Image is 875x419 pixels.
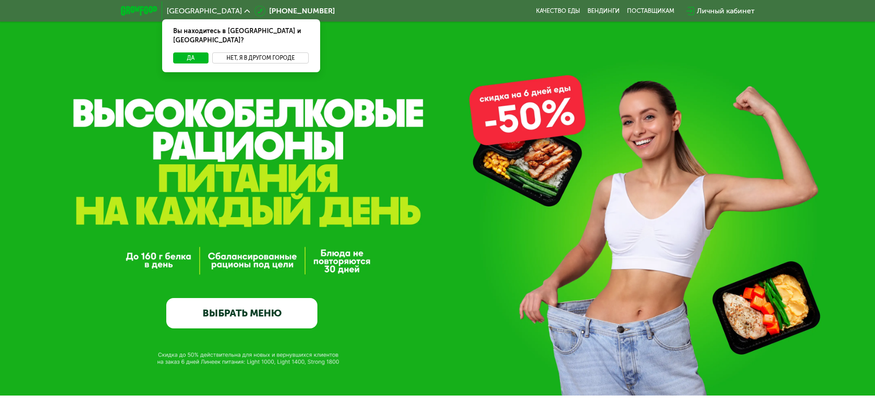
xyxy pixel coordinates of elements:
[173,52,209,63] button: Да
[697,6,755,17] div: Личный кабинет
[536,7,580,15] a: Качество еды
[166,298,317,328] a: ВЫБРАТЬ МЕНЮ
[254,6,335,17] a: [PHONE_NUMBER]
[587,7,620,15] a: Вендинги
[627,7,674,15] div: поставщикам
[212,52,309,63] button: Нет, я в другом городе
[162,19,320,52] div: Вы находитесь в [GEOGRAPHIC_DATA] и [GEOGRAPHIC_DATA]?
[167,7,242,15] span: [GEOGRAPHIC_DATA]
